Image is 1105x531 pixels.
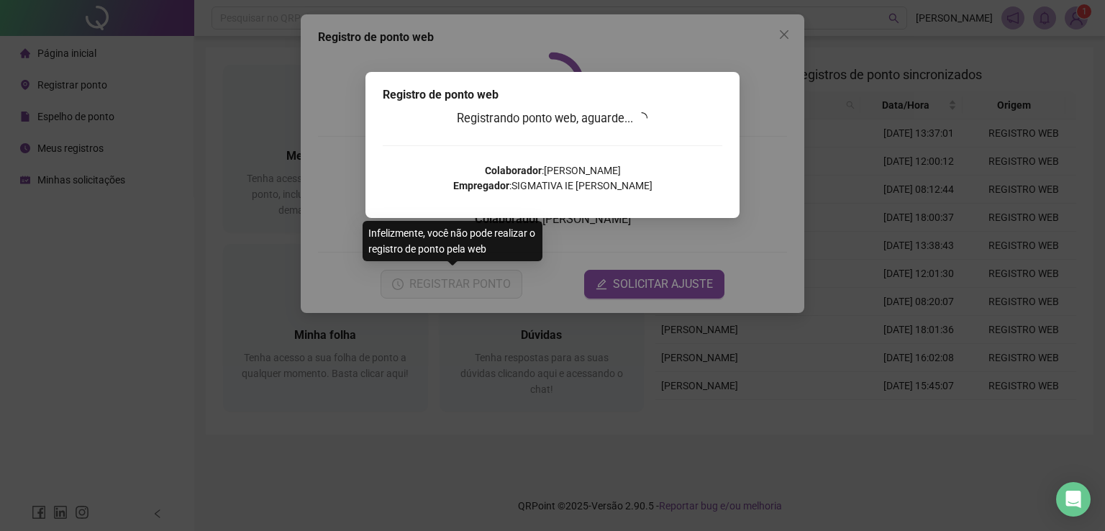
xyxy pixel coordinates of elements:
[1056,482,1091,517] div: Open Intercom Messenger
[383,109,722,128] h3: Registrando ponto web, aguarde...
[383,163,722,194] p: : [PERSON_NAME] : SIGMATIVA IE [PERSON_NAME]
[453,180,509,191] strong: Empregador
[363,221,542,261] div: Infelizmente, você não pode realizar o registro de ponto pela web
[634,109,650,126] span: loading
[485,165,542,176] strong: Colaborador
[383,86,722,104] div: Registro de ponto web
